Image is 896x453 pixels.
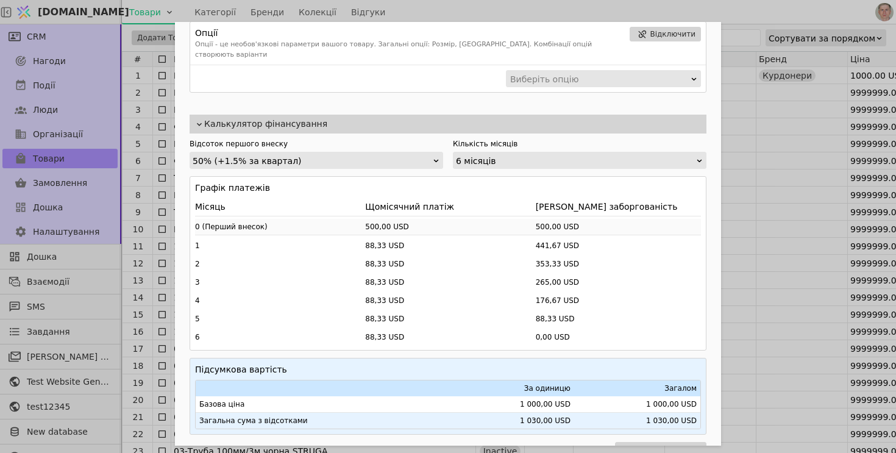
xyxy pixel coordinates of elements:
[365,332,530,343] div: 88,33 USD
[195,363,701,376] h4: Підсумкова вартість
[195,201,360,213] div: Місяць
[195,313,360,324] div: 5
[175,22,721,446] div: Add Opportunity
[365,201,530,213] div: Щомісячний платіж
[574,380,700,396] th: Загалом
[456,152,695,169] div: 6 місяців
[536,259,701,269] div: 353,33 USD
[195,182,701,194] h4: Графік платежів
[510,71,689,88] div: Виберіть опцію
[190,138,443,149] label: Відсоток першого внеску
[536,295,701,306] div: 176,67 USD
[448,396,574,413] td: 1 000,00 USD
[536,240,701,251] div: 441,67 USD
[365,295,530,306] div: 88,33 USD
[365,221,530,232] div: 500,00 USD
[536,277,701,288] div: 265,00 USD
[453,138,706,149] label: Кількість місяців
[195,221,360,232] div: 0 ( Перший внесок )
[365,277,530,288] div: 88,33 USD
[204,118,702,130] span: Калькулятор фінансування
[195,240,360,251] div: 1
[193,152,432,169] div: 50% (+1.5% за квартал)
[536,201,701,213] div: [PERSON_NAME] заборгованість
[195,295,360,306] div: 4
[195,40,625,60] p: Опції - це необов'язкові параметри вашого товару. Загальні опції: Розмір, [GEOGRAPHIC_DATA]. Комб...
[536,221,701,232] div: 500,00 USD
[536,332,701,343] div: 0,00 USD
[448,380,574,396] th: За одиницю
[630,27,701,41] button: Відключити
[365,313,530,324] div: 88,33 USD
[365,259,530,269] div: 88,33 USD
[196,396,448,413] td: Базова ціна
[536,313,701,324] div: 88,33 USD
[195,277,360,288] div: 3
[195,332,360,343] div: 6
[196,413,448,429] td: Загальна сума з відсотками
[574,396,700,413] td: 1 000,00 USD
[365,240,530,251] div: 88,33 USD
[574,413,700,429] td: 1 030,00 USD
[195,259,360,269] div: 2
[448,413,574,429] td: 1 030,00 USD
[195,27,625,40] h3: Опції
